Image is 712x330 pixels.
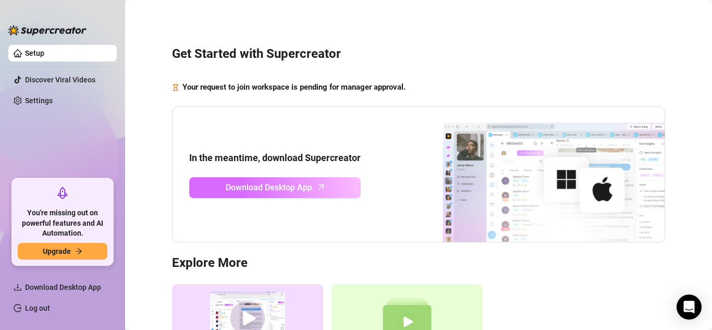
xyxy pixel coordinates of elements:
[14,283,22,291] span: download
[172,46,665,63] h3: Get Started with Supercreator
[189,152,361,163] strong: In the meantime, download Supercreator
[404,107,665,242] img: download app
[18,243,107,260] button: Upgradearrow-right
[182,82,406,92] strong: Your request to join workspace is pending for manager approval.
[315,181,327,193] span: arrow-up
[75,248,82,255] span: arrow-right
[18,208,107,239] span: You're missing out on powerful features and AI Automation.
[25,304,50,312] a: Log out
[43,247,71,255] span: Upgrade
[56,187,69,199] span: rocket
[189,177,361,198] a: Download Desktop Apparrow-up
[677,295,702,320] div: Open Intercom Messenger
[25,76,95,84] a: Discover Viral Videos
[172,81,179,94] span: hourglass
[172,255,665,272] h3: Explore More
[25,49,44,57] a: Setup
[8,25,87,35] img: logo-BBDzfeDw.svg
[25,96,53,105] a: Settings
[226,181,312,194] span: Download Desktop App
[25,283,101,291] span: Download Desktop App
